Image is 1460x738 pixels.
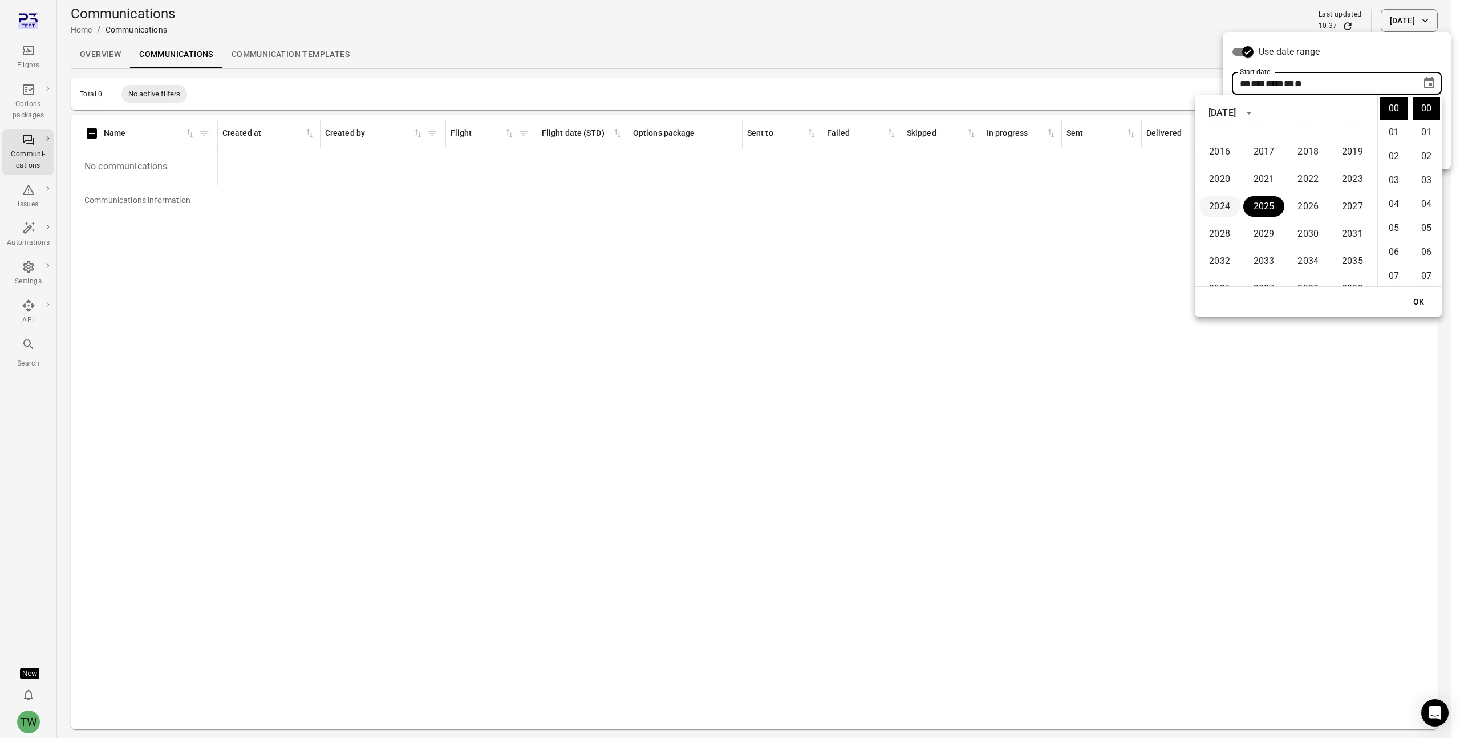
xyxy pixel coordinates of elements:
[1378,95,1410,286] ul: Select hours
[1380,217,1408,240] li: 5 hours
[1332,196,1373,217] button: 2027
[1240,79,1251,88] span: Day
[1199,169,1240,189] button: 2020
[1240,67,1270,76] label: Start date
[1413,121,1440,144] li: 1 minutes
[1380,193,1408,216] li: 4 hours
[1413,169,1440,192] li: 3 minutes
[1332,224,1373,244] button: 2031
[1243,196,1284,217] button: 2025
[1380,97,1408,120] li: 0 hours
[1199,224,1240,244] button: 2028
[1418,72,1441,95] button: Choose date, selected date is Sep 5, 2025
[1380,169,1408,192] li: 3 hours
[1243,278,1284,299] button: 2037
[1288,196,1329,217] button: 2026
[1199,278,1240,299] button: 2036
[1243,224,1284,244] button: 2029
[1199,251,1240,271] button: 2032
[1288,224,1329,244] button: 2030
[1332,251,1373,271] button: 2035
[1284,79,1295,88] span: Hours
[1413,265,1440,287] li: 7 minutes
[1288,251,1329,271] button: 2034
[1243,141,1284,162] button: 2017
[1266,79,1284,88] span: Year
[1259,45,1320,59] span: Use date range
[1380,145,1408,168] li: 2 hours
[1243,251,1284,271] button: 2033
[1380,241,1408,263] li: 6 hours
[1410,95,1442,286] ul: Select minutes
[1251,79,1266,88] span: Month
[1413,193,1440,216] li: 4 minutes
[1413,241,1440,263] li: 6 minutes
[1380,265,1408,287] li: 7 hours
[1208,106,1236,120] div: [DATE]
[1332,278,1373,299] button: 2039
[1401,291,1437,313] button: OK
[1199,196,1240,217] button: 2024
[1421,699,1449,727] div: Open Intercom Messenger
[1413,97,1440,120] li: 0 minutes
[1288,141,1329,162] button: 2018
[1380,121,1408,144] li: 1 hours
[1288,169,1329,189] button: 2022
[1332,169,1373,189] button: 2023
[1413,145,1440,168] li: 2 minutes
[1243,169,1284,189] button: 2021
[1295,79,1302,88] span: Minutes
[1239,103,1259,123] button: year view is open, switch to calendar view
[1332,141,1373,162] button: 2019
[1413,217,1440,240] li: 5 minutes
[1199,141,1240,162] button: 2016
[1288,278,1329,299] button: 2038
